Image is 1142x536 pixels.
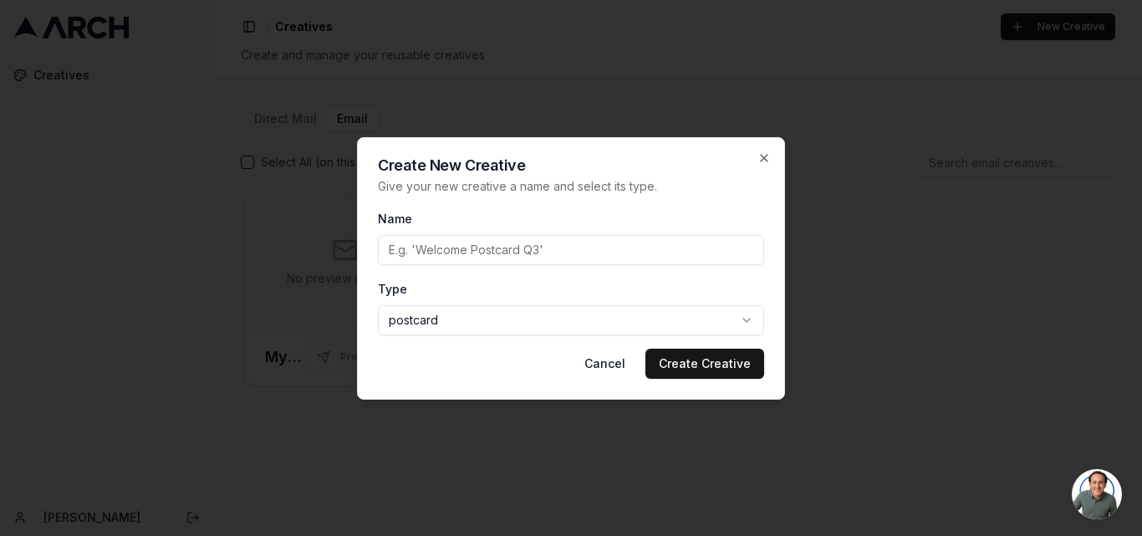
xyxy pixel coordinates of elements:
[378,178,764,195] p: Give your new creative a name and select its type.
[378,235,764,265] input: E.g. 'Welcome Postcard Q3'
[645,349,764,379] button: Create Creative
[571,349,639,379] button: Cancel
[378,212,412,226] label: Name
[378,158,764,173] h2: Create New Creative
[378,282,407,296] label: Type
